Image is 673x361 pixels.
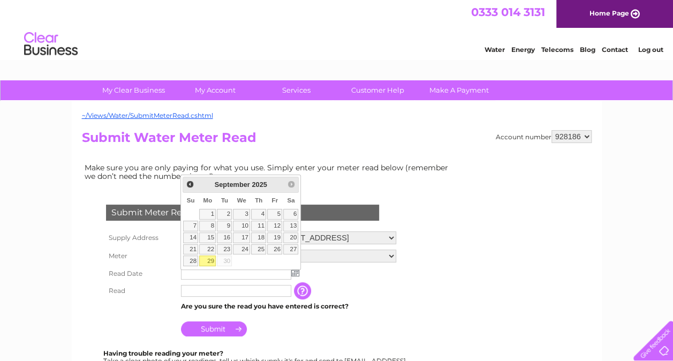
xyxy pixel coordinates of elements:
span: Monday [203,197,212,204]
a: 9 [217,221,232,231]
a: 20 [283,232,298,243]
a: 25 [251,244,266,255]
a: 23 [217,244,232,255]
a: Make A Payment [415,80,503,100]
img: ... [291,268,299,276]
span: 2025 [252,180,267,189]
td: Make sure you are only paying for what you use. Simply enter your meter read below (remember we d... [82,161,457,183]
a: 3 [233,209,250,220]
a: Contact [602,46,628,54]
h2: Submit Water Meter Read [82,130,592,151]
a: Blog [580,46,595,54]
a: 6 [283,209,298,220]
a: 29 [199,255,216,266]
a: 4 [251,209,266,220]
div: Account number [496,130,592,143]
a: 22 [199,244,216,255]
a: Services [252,80,341,100]
a: 10 [233,221,250,231]
span: Friday [271,197,278,204]
a: 8 [199,221,216,231]
a: 26 [267,244,282,255]
a: Prev [184,178,196,191]
a: 5 [267,209,282,220]
input: Information [294,282,313,299]
a: Customer Help [334,80,422,100]
div: Clear Business is a trading name of Verastar Limited (registered in [GEOGRAPHIC_DATA] No. 3667643... [84,6,590,52]
th: Read Date [103,265,178,282]
a: 24 [233,244,250,255]
a: Telecoms [541,46,573,54]
span: September [215,180,250,189]
div: Submit Meter Read [106,205,379,221]
a: 13 [283,221,298,231]
span: Saturday [287,197,294,204]
a: 19 [267,232,282,243]
b: Having trouble reading your meter? [103,349,223,357]
a: 17 [233,232,250,243]
a: 15 [199,232,216,243]
a: 18 [251,232,266,243]
a: Energy [511,46,535,54]
a: My Account [171,80,259,100]
a: 7 [183,221,198,231]
span: Sunday [187,197,195,204]
a: 21 [183,244,198,255]
input: Submit [181,321,247,336]
a: 27 [283,244,298,255]
span: Tuesday [221,197,228,204]
a: 16 [217,232,232,243]
a: 1 [199,209,216,220]
td: Are you sure the read you have entered is correct? [178,299,399,313]
span: Prev [186,180,194,189]
a: 0333 014 3131 [471,5,545,19]
a: 2 [217,209,232,220]
th: Meter [103,247,178,265]
a: ~/Views/Water/SubmitMeterRead.cshtml [82,111,213,119]
a: 11 [251,221,266,231]
a: My Clear Business [89,80,178,100]
span: Thursday [255,197,262,204]
span: Wednesday [237,197,246,204]
img: logo.png [24,28,78,61]
a: Log out [638,46,663,54]
a: 12 [267,221,282,231]
a: Water [485,46,505,54]
th: Read [103,282,178,299]
a: 28 [183,255,198,266]
th: Supply Address [103,229,178,247]
a: 14 [183,232,198,243]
